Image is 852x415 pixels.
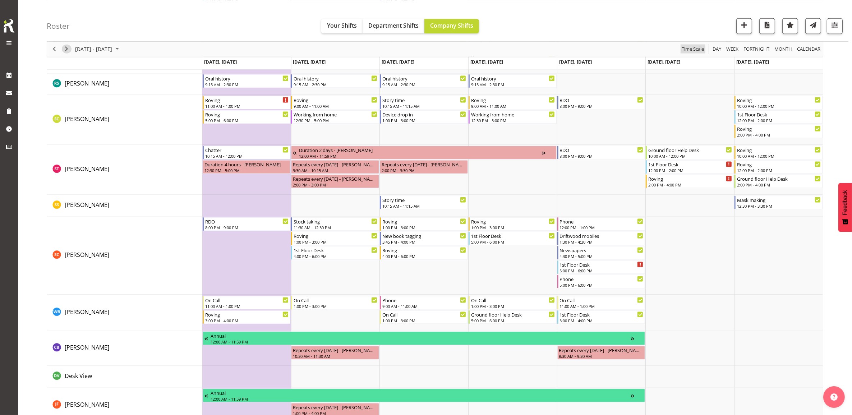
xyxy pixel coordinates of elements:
div: 9:00 AM - 11:00 AM [294,103,377,109]
div: 3:00 PM - 4:00 PM [560,318,644,323]
div: 5:00 PM - 6:00 PM [471,318,555,323]
a: [PERSON_NAME] [65,200,109,209]
span: [DATE], [DATE] [559,58,592,65]
div: 1st Floor Desk [648,161,732,168]
button: Month [796,45,822,54]
div: Serena Casey"s event - 1st Floor Desk Begin From Friday, September 26, 2025 at 5:00:00 PM GMT+12:... [557,260,645,274]
div: 10:00 AM - 12:00 PM [737,153,821,159]
div: 12:00 AM - 11:59 PM [299,153,542,159]
div: 4:30 PM - 5:00 PM [560,253,644,259]
div: 9:00 AM - 11:00 AM [471,103,555,109]
div: Willem Burger"s event - On Call Begin From Wednesday, September 24, 2025 at 1:00:00 PM GMT+12:00 ... [380,310,468,324]
div: Saranya Sarisa"s event - Mask making Begin From Sunday, September 28, 2025 at 12:30:00 PM GMT+13:... [734,196,823,209]
div: Samuel Carter"s event - Working from home Begin From Thursday, September 25, 2025 at 12:30:00 PM ... [469,110,557,124]
div: 11:00 AM - 1:00 PM [205,303,289,309]
div: Serena Casey"s event - Roving Begin From Wednesday, September 24, 2025 at 1:00:00 PM GMT+12:00 En... [380,217,468,231]
button: Filter Shifts [827,18,843,34]
div: Serena Casey"s event - Roving Begin From Wednesday, September 24, 2025 at 4:00:00 PM GMT+12:00 En... [380,246,468,260]
span: Month [774,45,793,54]
div: Willem Burger"s event - On Call Begin From Thursday, September 25, 2025 at 1:00:00 PM GMT+12:00 E... [469,296,557,310]
button: Department Shifts [363,19,424,33]
div: 1:00 PM - 3:00 PM [382,117,466,123]
div: Serena Casey"s event - RDO Begin From Monday, September 22, 2025 at 8:00:00 PM GMT+12:00 Ends At ... [203,217,291,231]
div: Roving [205,311,289,318]
div: On Call [560,296,644,304]
div: Serena Casey"s event - New book tagging Begin From Wednesday, September 24, 2025 at 3:45:00 PM GM... [380,232,468,245]
div: Rosie Stather"s event - Oral history Begin From Tuesday, September 23, 2025 at 9:15:00 AM GMT+12:... [291,74,379,88]
a: [PERSON_NAME] [65,165,109,173]
div: Roving [294,232,377,239]
div: Willem Burger"s event - On Call Begin From Monday, September 22, 2025 at 11:00:00 AM GMT+12:00 En... [203,296,291,310]
div: Saniya Thompson"s event - RDO Begin From Friday, September 26, 2025 at 8:00:00 PM GMT+12:00 Ends ... [557,146,645,160]
div: Duration 4 hours - [PERSON_NAME] [204,161,289,168]
div: 12:00 PM - 2:00 PM [737,167,821,173]
button: Add a new shift [736,18,752,34]
div: Willem Burger"s event - Phone Begin From Wednesday, September 24, 2025 at 9:00:00 AM GMT+12:00 En... [380,296,468,310]
span: [PERSON_NAME] [65,308,109,316]
div: On Call [471,296,555,304]
a: [PERSON_NAME] [65,343,109,352]
h4: Roster [47,22,70,30]
span: [DATE], [DATE] [293,58,326,65]
div: Rosie Stather"s event - Oral history Begin From Thursday, September 25, 2025 at 9:15:00 AM GMT+12... [469,74,557,88]
span: Your Shifts [327,21,357,29]
td: Samuel Carter resource [47,95,202,145]
div: Roving [648,175,732,182]
div: Samuel Carter"s event - Roving Begin From Tuesday, September 23, 2025 at 9:00:00 AM GMT+12:00 End... [291,96,379,110]
div: 5:00 PM - 6:00 PM [471,239,555,245]
div: 1st Floor Desk [560,311,644,318]
div: 3:45 PM - 4:00 PM [382,239,466,245]
div: 9:00 AM - 11:00 AM [382,303,466,309]
div: Rosie Stather"s event - Oral history Begin From Monday, September 22, 2025 at 9:15:00 AM GMT+12:0... [203,74,291,88]
div: Repeats every [DATE] - [PERSON_NAME] [382,161,466,168]
div: Serena Casey"s event - Driftwood mobiles Begin From Friday, September 26, 2025 at 1:30:00 PM GMT+... [557,232,645,245]
div: Repeats every [DATE] - [PERSON_NAME] [293,175,377,182]
div: Saniya Thompson"s event - 1st Floor Desk Begin From Saturday, September 27, 2025 at 12:00:00 PM G... [646,160,734,174]
div: Samuel Carter"s event - Device drop in Begin From Wednesday, September 24, 2025 at 1:00:00 PM GMT... [380,110,468,124]
div: Willem Burger"s event - 1st Floor Desk Begin From Friday, September 26, 2025 at 3:00:00 PM GMT+12... [557,310,645,324]
button: Fortnight [742,45,771,54]
div: 12:00 PM - 2:00 PM [648,167,732,173]
div: 11:00 AM - 1:00 PM [560,303,644,309]
div: Serena Casey"s event - Roving Begin From Tuesday, September 23, 2025 at 1:00:00 PM GMT+12:00 Ends... [291,232,379,245]
div: Samuel Carter"s event - Roving Begin From Monday, September 22, 2025 at 5:00:00 PM GMT+12:00 Ends... [203,110,291,124]
span: [PERSON_NAME] [65,251,109,259]
div: Newspapers [560,246,644,254]
div: Saranya Sarisa"s event - Story time Begin From Wednesday, September 24, 2025 at 10:15:00 AM GMT+1... [380,196,468,209]
button: September 2025 [74,45,122,54]
div: 12:00 PM - 1:00 PM [560,225,644,230]
div: 2:00 PM - 4:00 PM [737,132,821,138]
div: Chris Broad"s event - Annual Begin From Monday, September 15, 2025 at 12:00:00 AM GMT+12:00 Ends ... [203,332,645,345]
div: Serena Casey"s event - Roving Begin From Thursday, September 25, 2025 at 1:00:00 PM GMT+12:00 End... [469,217,557,231]
div: 12:30 PM - 5:00 PM [204,167,289,173]
div: New book tagging [382,232,466,239]
span: [DATE], [DATE] [204,58,237,65]
div: Oral history [471,75,555,82]
div: Saniya Thompson"s event - Roving Begin From Sunday, September 28, 2025 at 12:00:00 PM GMT+13:00 E... [734,160,823,174]
div: Duration 2 days - [PERSON_NAME] [299,146,542,153]
button: Time Scale [681,45,705,54]
div: 3:00 PM - 4:00 PM [205,318,289,323]
a: [PERSON_NAME] [65,115,109,123]
div: 12:30 PM - 5:00 PM [471,117,555,123]
span: Fortnight [743,45,770,54]
div: Saniya Thompson"s event - Duration 2 days - Saniya Thompson Begin From Tuesday, September 23, 202... [291,146,556,160]
div: Rosie Stather"s event - Oral history Begin From Wednesday, September 24, 2025 at 9:15:00 AM GMT+1... [380,74,468,88]
span: [PERSON_NAME] [65,343,109,351]
div: Roving [471,96,555,103]
span: Department Shifts [368,21,419,29]
div: 11:00 AM - 1:00 PM [205,103,289,109]
div: Willem Burger"s event - Roving Begin From Monday, September 22, 2025 at 3:00:00 PM GMT+12:00 Ends... [203,310,291,324]
div: Saniya Thompson"s event - Chatter Begin From Monday, September 22, 2025 at 10:15:00 AM GMT+12:00 ... [203,146,291,160]
div: 10:00 AM - 12:00 PM [648,153,732,159]
a: [PERSON_NAME] [65,400,109,409]
div: Roving [382,218,466,225]
div: Chris Broad"s event - Repeats every friday - Chris Broad Begin From Friday, September 26, 2025 at... [557,346,645,360]
div: Chatter [205,146,289,153]
button: Feedback - Show survey [838,183,852,232]
div: Phone [560,275,644,282]
span: Day [712,45,722,54]
div: Oral history [382,75,466,82]
td: Desk View resource [47,366,202,388]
